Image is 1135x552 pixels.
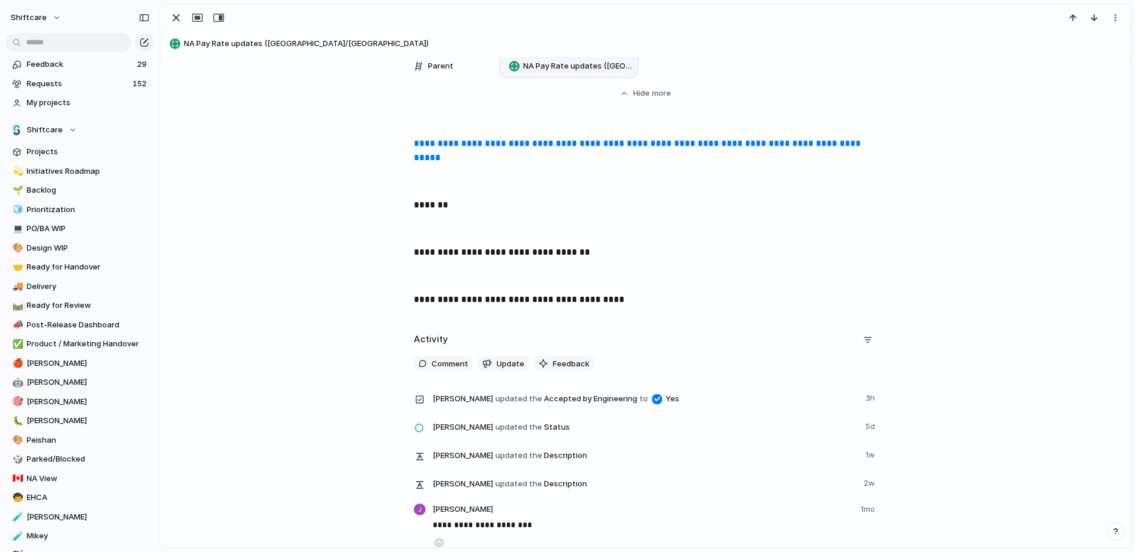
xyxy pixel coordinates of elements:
[27,473,150,485] span: NA View
[12,472,21,485] div: 🇨🇦
[11,184,22,196] button: 🌱
[433,418,858,435] span: Status
[11,511,22,523] button: 🧪
[27,97,150,109] span: My projects
[12,222,21,236] div: 💻
[12,299,21,313] div: 🛤️
[433,390,858,407] span: Accepted by Engineering
[11,223,22,235] button: 💻
[11,281,22,293] button: 🚚
[433,504,493,515] span: [PERSON_NAME]
[432,358,468,370] span: Comment
[553,358,589,370] span: Feedback
[27,204,150,216] span: Prioritization
[12,530,21,543] div: 🧪
[166,34,1125,53] button: NA Pay Rate updates ([GEOGRAPHIC_DATA]/[GEOGRAPHIC_DATA])
[12,318,21,332] div: 📣
[12,356,21,370] div: 🍎
[27,78,129,90] span: Requests
[11,319,22,331] button: 📣
[534,356,594,372] button: Feedback
[27,511,150,523] span: [PERSON_NAME]
[433,475,857,492] span: Description
[27,434,150,446] span: Peishan
[6,258,154,276] a: 🤝Ready for Handover
[6,121,154,139] button: Shiftcare
[27,146,150,158] span: Projects
[11,415,22,427] button: 🐛
[5,8,67,27] button: shiftcare
[861,504,877,515] span: 1mo
[6,335,154,353] a: ✅Product / Marketing Handover
[6,56,154,73] a: Feedback29
[132,78,149,90] span: 152
[6,431,154,449] a: 🎨Peishan
[11,492,22,504] button: 🧒
[6,94,154,112] a: My projects
[137,59,149,70] span: 29
[27,300,150,311] span: Ready for Review
[27,530,150,542] span: Mikey
[478,356,529,372] button: Update
[27,338,150,350] span: Product / Marketing Handover
[27,165,150,177] span: Initiatives Roadmap
[27,242,150,254] span: Design WIP
[433,421,493,433] span: [PERSON_NAME]
[27,184,150,196] span: Backlog
[6,297,154,314] div: 🛤️Ready for Review
[6,278,154,296] a: 🚚Delivery
[495,393,542,405] span: updated the
[11,473,22,485] button: 🇨🇦
[12,261,21,274] div: 🤝
[666,393,679,405] span: Yes
[12,510,21,524] div: 🧪
[27,223,150,235] span: PO/BA WIP
[6,355,154,372] a: 🍎[PERSON_NAME]
[414,333,448,346] h2: Activity
[27,124,63,136] span: Shiftcare
[6,489,154,506] div: 🧒EHCA
[12,280,21,293] div: 🚚
[6,527,154,545] a: 🧪Mikey
[27,319,150,331] span: Post-Release Dashboard
[27,261,150,273] span: Ready for Handover
[27,453,150,465] span: Parked/Blocked
[27,492,150,504] span: EHCA
[495,450,542,462] span: updated the
[12,376,21,389] div: 🤖
[6,201,154,219] a: 🧊Prioritization
[414,356,473,372] button: Comment
[27,59,134,70] span: Feedback
[495,478,542,490] span: updated the
[6,508,154,526] a: 🧪[PERSON_NAME]
[6,374,154,391] a: 🤖[PERSON_NAME]
[11,434,22,446] button: 🎨
[11,338,22,350] button: ✅
[495,421,542,433] span: updated the
[6,143,154,161] a: Projects
[27,281,150,293] span: Delivery
[11,376,22,388] button: 🤖
[6,181,154,199] div: 🌱Backlog
[6,239,154,257] a: 🎨Design WIP
[433,478,493,490] span: [PERSON_NAME]
[6,450,154,468] div: 🎲Parked/Blocked
[6,470,154,488] a: 🇨🇦NA View
[6,412,154,430] div: 🐛[PERSON_NAME]
[27,396,150,408] span: [PERSON_NAME]
[414,83,877,104] button: Hidemore
[27,358,150,369] span: [PERSON_NAME]
[864,475,877,489] span: 2w
[428,60,453,72] span: Parent
[865,447,877,461] span: 1w
[523,60,633,72] span: NA Pay Rate updates ([GEOGRAPHIC_DATA]/[GEOGRAPHIC_DATA])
